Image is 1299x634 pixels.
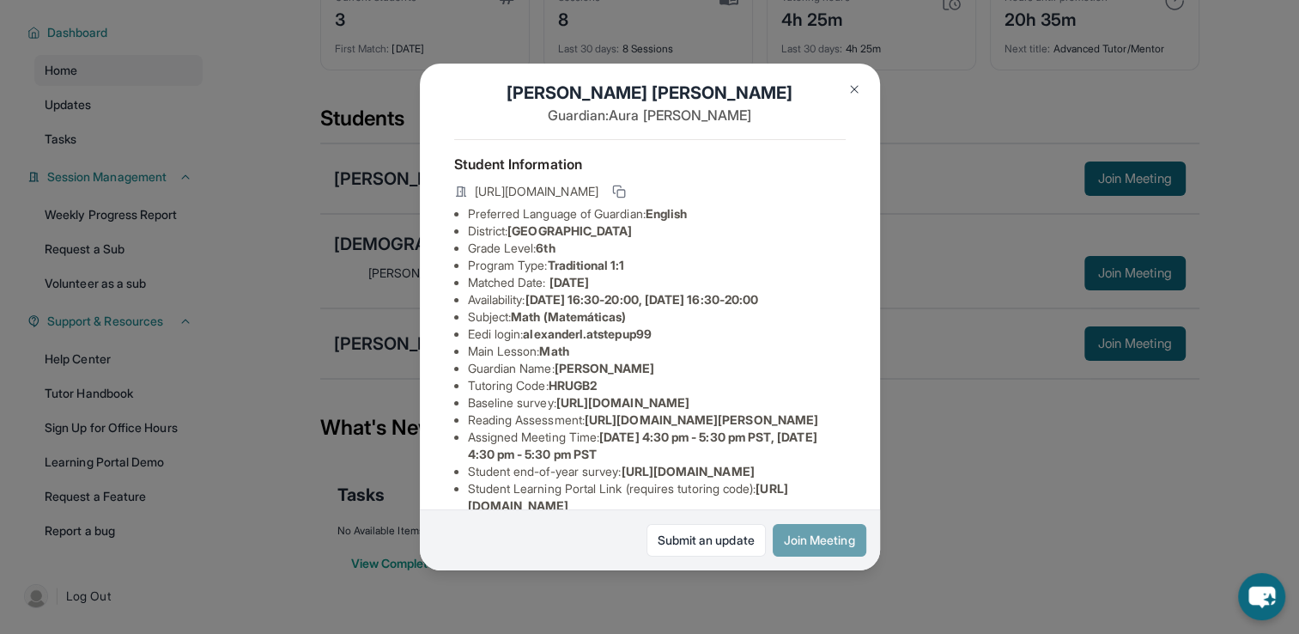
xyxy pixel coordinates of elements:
li: Main Lesson : [468,343,846,360]
span: [URL][DOMAIN_NAME][PERSON_NAME] [585,412,818,427]
span: [DATE] 16:30-20:00, [DATE] 16:30-20:00 [525,292,758,307]
li: Program Type: [468,257,846,274]
li: Student Learning Portal Link (requires tutoring code) : [468,480,846,515]
button: chat-button [1238,573,1285,620]
span: [URL][DOMAIN_NAME] [475,183,598,200]
span: [URL][DOMAIN_NAME] [621,464,754,479]
a: Submit an update [646,524,766,557]
span: [GEOGRAPHIC_DATA] [507,223,632,238]
li: Grade Level: [468,240,846,257]
li: Preferred Language of Guardian: [468,205,846,223]
img: Close Icon [847,82,861,96]
span: [URL][DOMAIN_NAME] [556,395,689,410]
li: Subject : [468,308,846,326]
span: alexanderl.atstepup99 [523,326,651,341]
p: Guardian: Aura [PERSON_NAME] [454,105,846,125]
li: Availability: [468,291,846,308]
li: Baseline survey : [468,394,846,411]
li: Eedi login : [468,326,846,343]
span: [PERSON_NAME] [555,361,655,375]
li: Reading Assessment : [468,411,846,429]
span: 6th [536,241,555,255]
li: Tutoring Code : [468,377,846,394]
span: Math [539,344,568,358]
span: Traditional 1:1 [547,258,624,272]
li: Assigned Meeting Time : [468,429,846,463]
li: District: [468,223,846,240]
span: HRUGB2 [549,378,597,393]
span: Math (Matemáticas) [511,309,626,324]
span: English [646,206,688,221]
span: [DATE] 4:30 pm - 5:30 pm PST, [DATE] 4:30 pm - 5:30 pm PST [468,430,817,461]
li: Matched Date: [468,274,846,291]
li: Student end-of-year survey : [468,463,846,480]
button: Copy link [609,181,629,202]
span: [DATE] [549,275,589,290]
h1: [PERSON_NAME] [PERSON_NAME] [454,81,846,105]
h4: Student Information [454,154,846,174]
li: Guardian Name : [468,360,846,377]
button: Join Meeting [773,524,866,557]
